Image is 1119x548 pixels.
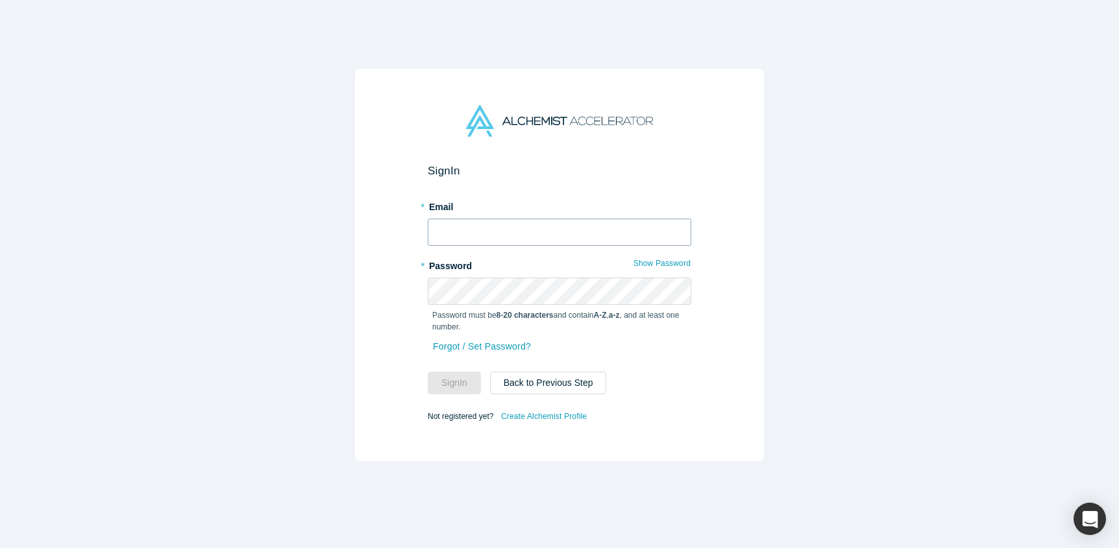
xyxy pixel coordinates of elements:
a: Create Alchemist Profile [500,408,587,425]
strong: A-Z [594,311,607,320]
label: Email [428,196,691,214]
span: Not registered yet? [428,412,493,421]
strong: 8-20 characters [497,311,554,320]
strong: a-z [609,311,620,320]
button: Back to Previous Step [490,372,607,394]
button: Show Password [633,255,691,272]
button: SignIn [428,372,481,394]
label: Password [428,255,691,273]
h2: Sign In [428,164,691,178]
img: Alchemist Accelerator Logo [466,105,653,137]
p: Password must be and contain , , and at least one number. [432,309,687,333]
a: Forgot / Set Password? [432,335,532,358]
